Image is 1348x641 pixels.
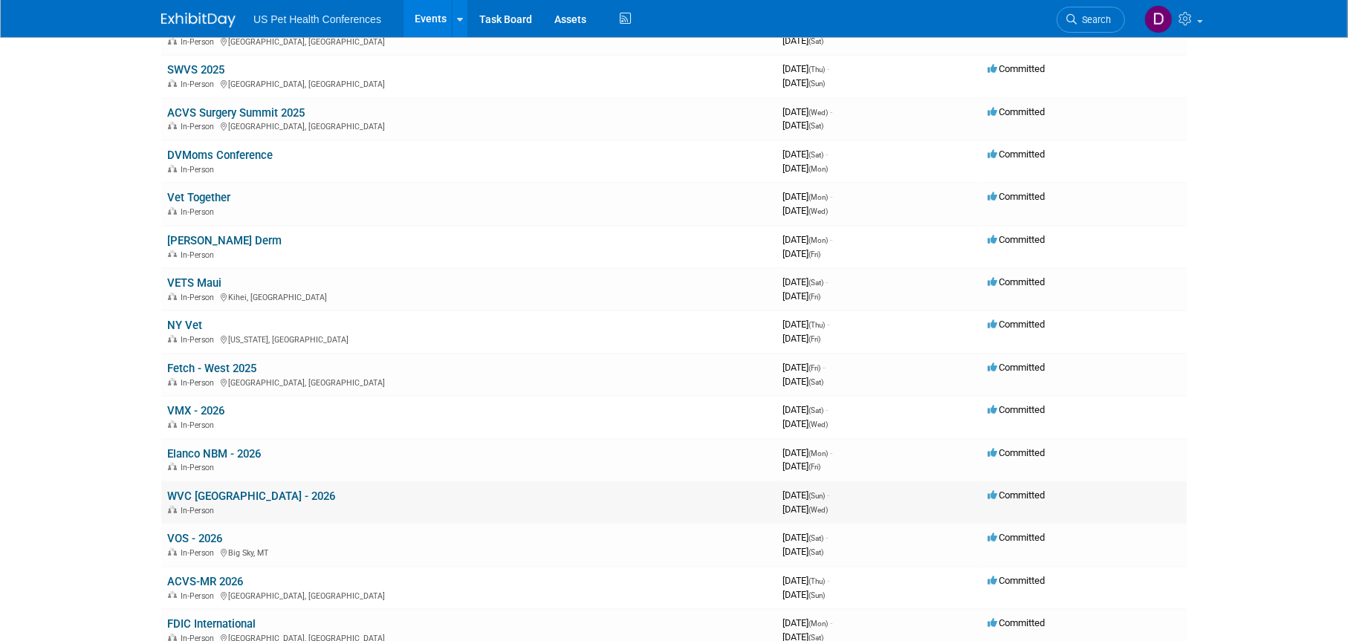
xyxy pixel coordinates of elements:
[167,546,771,558] div: Big Sky, MT
[809,165,828,173] span: (Mon)
[809,534,823,542] span: (Sat)
[168,506,177,513] img: In-Person Event
[809,321,825,329] span: (Thu)
[168,591,177,599] img: In-Person Event
[167,362,256,375] a: Fetch - West 2025
[167,575,243,588] a: ACVS-MR 2026
[167,106,305,120] a: ACVS Surgery Summit 2025
[181,591,218,601] span: In-Person
[167,191,230,204] a: Vet Together
[809,420,828,429] span: (Wed)
[253,13,381,25] span: US Pet Health Conferences
[809,79,825,88] span: (Sun)
[782,234,832,245] span: [DATE]
[168,165,177,172] img: In-Person Event
[782,376,823,387] span: [DATE]
[782,319,829,330] span: [DATE]
[782,362,825,373] span: [DATE]
[782,63,829,74] span: [DATE]
[181,250,218,260] span: In-Person
[168,548,177,556] img: In-Person Event
[168,79,177,87] img: In-Person Event
[830,447,832,458] span: -
[167,120,771,131] div: [GEOGRAPHIC_DATA], [GEOGRAPHIC_DATA]
[782,106,832,117] span: [DATE]
[826,149,828,160] span: -
[782,290,820,302] span: [DATE]
[809,548,823,556] span: (Sat)
[782,276,828,287] span: [DATE]
[782,461,820,472] span: [DATE]
[988,532,1045,543] span: Committed
[809,193,828,201] span: (Mon)
[826,276,828,287] span: -
[809,65,825,74] span: (Thu)
[181,463,218,472] span: In-Person
[809,463,820,471] span: (Fri)
[782,546,823,557] span: [DATE]
[168,634,177,641] img: In-Person Event
[167,149,273,162] a: DVMoms Conference
[988,447,1045,458] span: Committed
[809,207,828,215] span: (Wed)
[168,420,177,428] img: In-Person Event
[181,79,218,89] span: In-Person
[827,489,829,501] span: -
[782,205,828,216] span: [DATE]
[809,619,828,628] span: (Mon)
[168,463,177,470] img: In-Person Event
[782,404,828,415] span: [DATE]
[168,250,177,258] img: In-Person Event
[167,532,222,545] a: VOS - 2026
[782,617,832,628] span: [DATE]
[161,13,236,27] img: ExhibitDay
[782,163,828,174] span: [DATE]
[167,77,771,89] div: [GEOGRAPHIC_DATA], [GEOGRAPHIC_DATA]
[168,207,177,215] img: In-Person Event
[1144,5,1173,33] img: Debra Smith
[181,335,218,345] span: In-Person
[181,37,218,47] span: In-Person
[809,506,828,514] span: (Wed)
[988,319,1045,330] span: Committed
[782,489,829,501] span: [DATE]
[988,575,1045,586] span: Committed
[823,362,825,373] span: -
[988,276,1045,287] span: Committed
[181,420,218,430] span: In-Person
[782,504,828,515] span: [DATE]
[181,506,218,515] span: In-Person
[988,149,1045,160] span: Committed
[167,63,224,77] a: SWVS 2025
[782,35,823,46] span: [DATE]
[827,575,829,586] span: -
[809,293,820,301] span: (Fri)
[167,276,221,290] a: VETS Maui
[809,122,823,130] span: (Sat)
[830,617,832,628] span: -
[809,406,823,414] span: (Sat)
[782,248,820,259] span: [DATE]
[782,575,829,586] span: [DATE]
[782,447,832,458] span: [DATE]
[782,77,825,88] span: [DATE]
[181,293,218,302] span: In-Person
[809,335,820,343] span: (Fri)
[988,234,1045,245] span: Committed
[826,404,828,415] span: -
[988,617,1045,628] span: Committed
[809,378,823,386] span: (Sat)
[167,376,771,388] div: [GEOGRAPHIC_DATA], [GEOGRAPHIC_DATA]
[1077,14,1111,25] span: Search
[988,106,1045,117] span: Committed
[782,418,828,429] span: [DATE]
[167,234,282,247] a: [PERSON_NAME] Derm
[988,489,1045,501] span: Committed
[167,617,256,631] a: FDIC International
[167,404,224,417] a: VMX - 2026
[782,532,828,543] span: [DATE]
[809,449,828,458] span: (Mon)
[181,165,218,175] span: In-Person
[827,319,829,330] span: -
[827,63,829,74] span: -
